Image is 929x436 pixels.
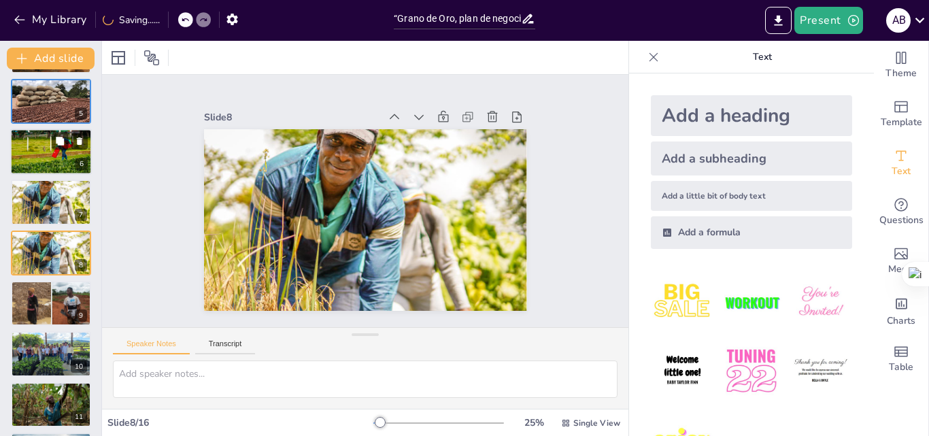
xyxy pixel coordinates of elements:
[885,66,917,81] span: Theme
[886,8,911,33] div: A B
[874,335,928,384] div: Add a table
[71,133,88,149] button: Delete Slide
[11,231,91,275] div: 8
[75,209,87,221] div: 7
[107,416,373,429] div: Slide 8 / 16
[789,271,852,334] img: 3.jpeg
[887,314,915,329] span: Charts
[874,237,928,286] div: Add images, graphics, shapes or video
[10,129,92,175] div: 6
[573,418,620,429] span: Single View
[394,9,521,29] input: Insert title
[881,115,922,130] span: Template
[75,107,87,120] div: 5
[195,339,256,354] button: Transcript
[892,164,911,179] span: Text
[874,139,928,188] div: Add text boxes
[664,41,860,73] p: Text
[888,262,915,277] span: Media
[518,416,550,429] div: 25 %
[874,286,928,335] div: Add charts and graphs
[113,339,190,354] button: Speaker Notes
[52,133,68,149] button: Duplicate Slide
[71,360,87,373] div: 10
[879,213,924,228] span: Questions
[75,158,88,170] div: 6
[143,50,160,66] span: Position
[651,95,852,136] div: Add a heading
[789,339,852,403] img: 6.jpeg
[7,48,95,69] button: Add slide
[874,90,928,139] div: Add ready made slides
[874,41,928,90] div: Change the overall theme
[651,141,852,175] div: Add a subheading
[720,339,783,403] img: 5.jpeg
[651,181,852,211] div: Add a little bit of body text
[11,180,91,224] div: 7
[10,9,92,31] button: My Library
[794,7,862,34] button: Present
[224,79,399,128] div: Slide 8
[651,216,852,249] div: Add a formula
[651,271,714,334] img: 1.jpeg
[107,47,129,69] div: Layout
[11,281,91,326] div: 9
[103,14,160,27] div: Saving......
[765,7,792,34] button: Export to PowerPoint
[71,411,87,423] div: 11
[75,259,87,271] div: 8
[11,79,91,124] div: 5
[11,331,91,376] div: 10
[651,339,714,403] img: 4.jpeg
[11,382,91,427] div: 11
[720,271,783,334] img: 2.jpeg
[874,188,928,237] div: Get real-time input from your audience
[889,360,913,375] span: Table
[75,309,87,322] div: 9
[886,7,911,34] button: A B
